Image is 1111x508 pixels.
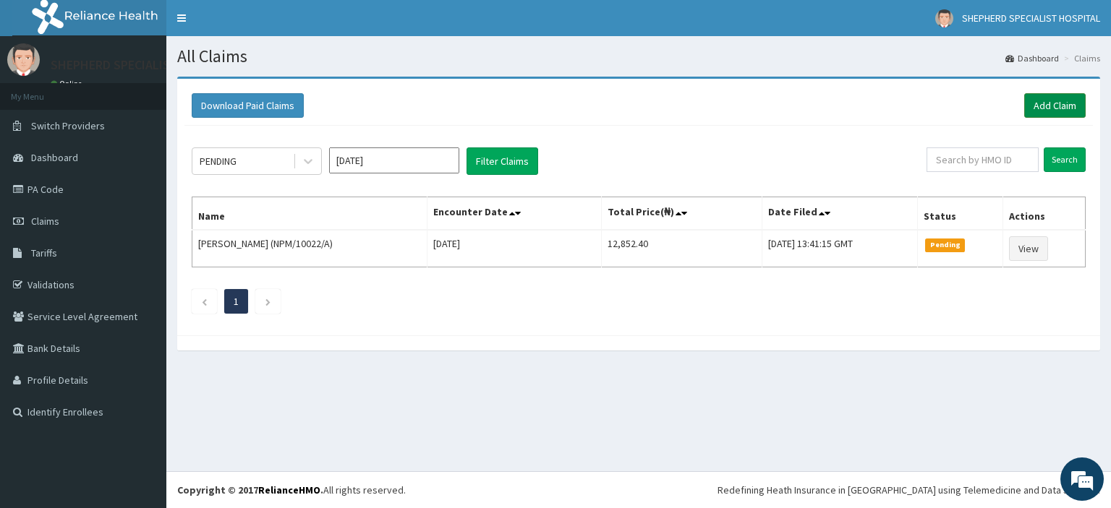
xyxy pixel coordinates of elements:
button: Filter Claims [467,147,538,175]
td: [PERSON_NAME] (NPM/10022/A) [192,230,427,267]
a: RelianceHMO [258,483,320,496]
div: Redefining Heath Insurance in [GEOGRAPHIC_DATA] using Telemedicine and Data Science! [718,483,1100,497]
th: Date Filed [762,197,918,231]
th: Status [918,197,1003,231]
h1: All Claims [177,47,1100,66]
img: User Image [935,9,953,27]
button: Download Paid Claims [192,93,304,118]
p: SHEPHERD SPECIALIST HOSPITAL [51,59,237,72]
strong: Copyright © 2017 . [177,483,323,496]
span: Switch Providers [31,119,105,132]
a: Page 1 is your current page [234,295,239,308]
span: Claims [31,215,59,228]
th: Total Price(₦) [601,197,762,231]
li: Claims [1060,52,1100,64]
input: Select Month and Year [329,147,459,173]
a: Dashboard [1005,52,1059,64]
span: SHEPHERD SPECIALIST HOSPITAL [962,12,1100,25]
a: View [1009,236,1048,261]
a: Online [51,79,85,89]
a: Previous page [201,295,208,308]
img: User Image [7,43,40,76]
input: Search [1044,147,1086,172]
div: PENDING [200,154,237,168]
td: [DATE] [427,230,601,267]
th: Encounter Date [427,197,601,231]
span: Dashboard [31,151,78,164]
a: Next page [265,295,271,308]
footer: All rights reserved. [166,471,1111,508]
td: 12,852.40 [601,230,762,267]
td: [DATE] 13:41:15 GMT [762,230,918,267]
span: Pending [925,238,965,251]
th: Actions [1003,197,1086,231]
th: Name [192,197,427,231]
span: Tariffs [31,246,57,259]
a: Add Claim [1024,93,1086,118]
input: Search by HMO ID [927,147,1039,172]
